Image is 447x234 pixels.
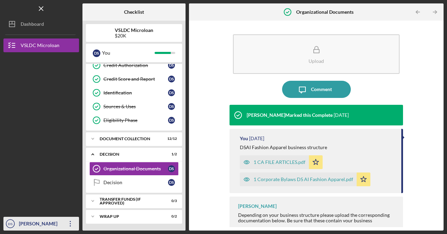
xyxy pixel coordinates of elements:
div: D S [168,179,175,186]
div: Credit Score and Report [103,76,168,82]
button: Upload [233,34,400,74]
div: 1 CA FILE ARTICLES.pdf [254,159,305,165]
a: Credit AuthorizationDS [89,58,179,72]
button: Dashboard [3,17,79,31]
div: Eligibility Phase [103,118,168,123]
div: Decision [100,152,160,156]
button: Comment [282,81,351,98]
a: Organizational DocumentsDS [89,162,179,176]
time: 2025-07-14 16:57 [249,136,264,141]
div: Comment [311,81,332,98]
div: [PERSON_NAME] [17,217,62,232]
div: Organizational Documents [103,166,168,171]
div: DSAI Fashion Apparel business structure [240,145,327,150]
div: D S [168,103,175,110]
button: 1 CA FILE ARTICLES.pdf [240,155,323,169]
div: D S [168,117,175,124]
div: 12 / 12 [165,137,177,141]
div: D S [168,89,175,96]
button: DS[PERSON_NAME] [3,217,79,231]
div: D S [168,62,175,69]
div: Wrap Up [100,214,160,219]
div: D S [168,165,175,172]
div: Sources & Uses [103,104,168,109]
div: 0 / 2 [165,214,177,219]
div: [PERSON_NAME] [238,203,277,209]
div: Upload [309,58,324,64]
a: IdentificationDS [89,86,179,100]
div: Decision [103,180,168,185]
div: 0 / 3 [165,199,177,203]
div: Dashboard [21,17,44,33]
div: [PERSON_NAME] Marked this Complete [247,112,333,118]
time: 2025-07-15 15:27 [334,112,349,118]
b: Organizational Documents [296,9,354,15]
b: VSLDC Microloan [115,27,153,33]
div: Credit Authorization [103,63,168,68]
div: Identification [103,90,168,96]
button: VSLDC Microloan [3,38,79,52]
div: $20K [115,33,153,38]
text: DS [8,222,12,226]
div: Document Collection [100,137,160,141]
div: Transfer Funds (If Approved) [100,197,160,205]
div: 1 Corporate Bylaws DS AI Fashion Apparel.pdf [254,177,353,182]
a: Sources & UsesDS [89,100,179,113]
div: 1 / 2 [165,152,177,156]
b: Checklist [124,9,144,15]
button: 1 Corporate Bylaws DS AI Fashion Apparel.pdf [240,172,370,186]
a: Credit Score and ReportDS [89,72,179,86]
a: Eligibility PhaseDS [89,113,179,127]
div: D S [168,76,175,82]
div: You [240,136,248,141]
div: VSLDC Microloan [21,38,59,54]
a: DecisionDS [89,176,179,189]
div: You [102,47,155,59]
div: D S [93,49,100,57]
